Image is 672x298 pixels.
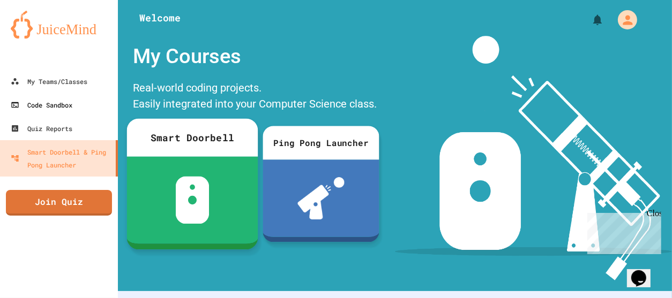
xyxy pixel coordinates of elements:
img: sdb-white.svg [175,177,209,224]
iframe: chat widget [583,209,661,254]
img: banner-image-my-projects.png [395,36,672,280]
div: My Teams/Classes [11,75,87,88]
div: Smart Doorbell & Ping Pong Launcher [11,146,111,171]
a: Join Quiz [6,190,112,216]
div: Quiz Reports [11,122,72,135]
div: My Courses [128,36,385,77]
div: My Notifications [571,11,607,29]
div: Smart Doorbell [126,119,258,157]
img: logo-orange.svg [11,11,107,39]
iframe: chat widget [627,255,661,287]
div: Real-world coding projects. Easily integrated into your Computer Science class. [128,77,385,117]
div: My Account [607,7,640,32]
img: ppl-with-ball.png [297,177,345,219]
div: Chat with us now!Close [4,4,74,68]
div: Ping Pong Launcher [263,126,379,159]
div: Code Sandbox [11,98,72,111]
